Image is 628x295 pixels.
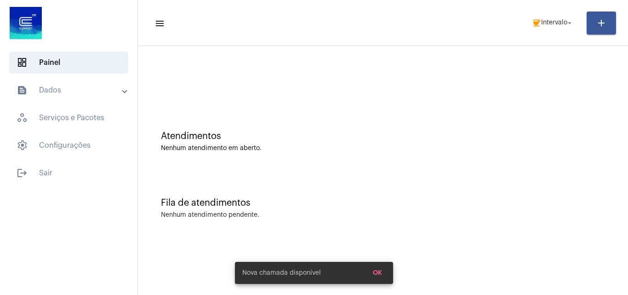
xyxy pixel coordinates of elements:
div: Atendimentos [161,131,605,141]
span: Intervalo [541,20,567,26]
span: OK [373,270,382,276]
span: Sair [9,162,128,184]
div: Nenhum atendimento em aberto. [161,145,605,152]
button: OK [365,265,389,281]
mat-expansion-panel-header: sidenav iconDados [6,79,137,101]
mat-icon: coffee [532,18,541,28]
img: d4669ae0-8c07-2337-4f67-34b0df7f5ae4.jpeg [7,5,44,41]
span: Painel [9,52,128,74]
span: sidenav icon [17,112,28,123]
mat-icon: arrow_drop_down [565,19,574,27]
div: Nenhum atendimento pendente. [161,212,259,219]
mat-icon: sidenav icon [154,18,164,29]
span: sidenav icon [17,57,28,68]
mat-icon: add [596,17,607,29]
div: Fila de atendimentos [161,198,605,208]
span: Nova chamada disponível [242,268,321,278]
mat-icon: sidenav icon [17,85,28,96]
button: Intervalo [526,14,579,32]
span: sidenav icon [17,140,28,151]
mat-panel-title: Dados [17,85,123,96]
span: Configurações [9,134,128,156]
span: Serviços e Pacotes [9,107,128,129]
mat-icon: sidenav icon [17,168,28,179]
